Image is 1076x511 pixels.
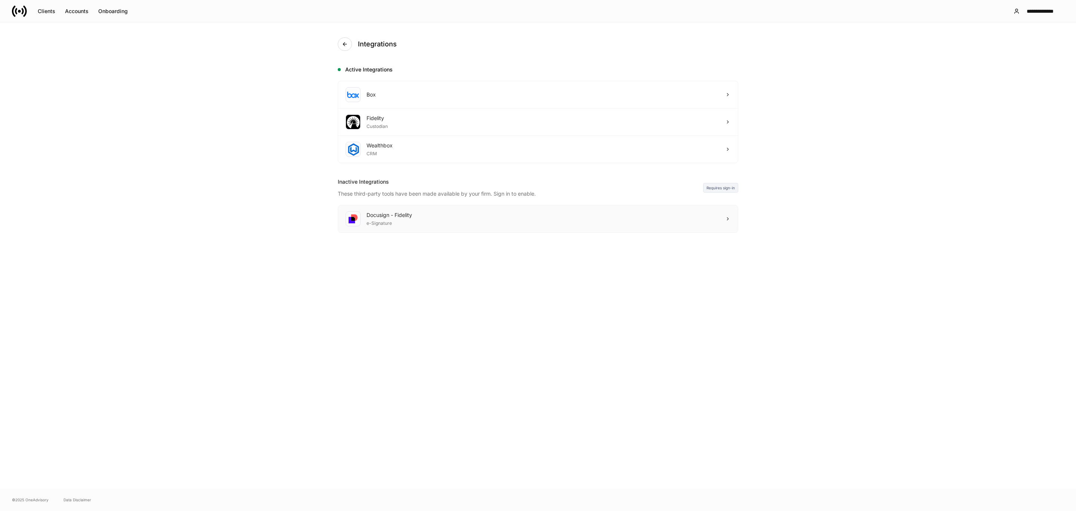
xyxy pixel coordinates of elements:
[358,40,397,49] h4: Integrations
[367,219,412,226] div: e-Signature
[93,5,133,17] button: Onboarding
[367,122,388,129] div: Custodian
[703,183,738,193] div: Requires sign-in
[367,211,412,219] div: Docusign - Fidelity
[64,497,91,503] a: Data Disclaimer
[347,91,359,98] img: oYqM9ojoZLfzCHUefNbBcWHcyDPbQKagtYciMC8pFl3iZXy3dU33Uwy+706y+0q2uJ1ghNQf2OIHrSh50tUd9HaB5oMc62p0G...
[60,5,93,17] button: Accounts
[65,9,89,14] div: Accounts
[367,114,388,122] div: Fidelity
[367,91,376,98] div: Box
[338,186,703,198] div: These third-party tools have been made available by your firm. Sign in to enable.
[38,9,55,14] div: Clients
[345,66,738,73] h5: Active Integrations
[367,142,393,149] div: Wealthbox
[338,178,703,186] div: Inactive Integrations
[12,497,49,503] span: © 2025 OneAdvisory
[33,5,60,17] button: Clients
[367,149,393,157] div: CRM
[98,9,128,14] div: Onboarding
